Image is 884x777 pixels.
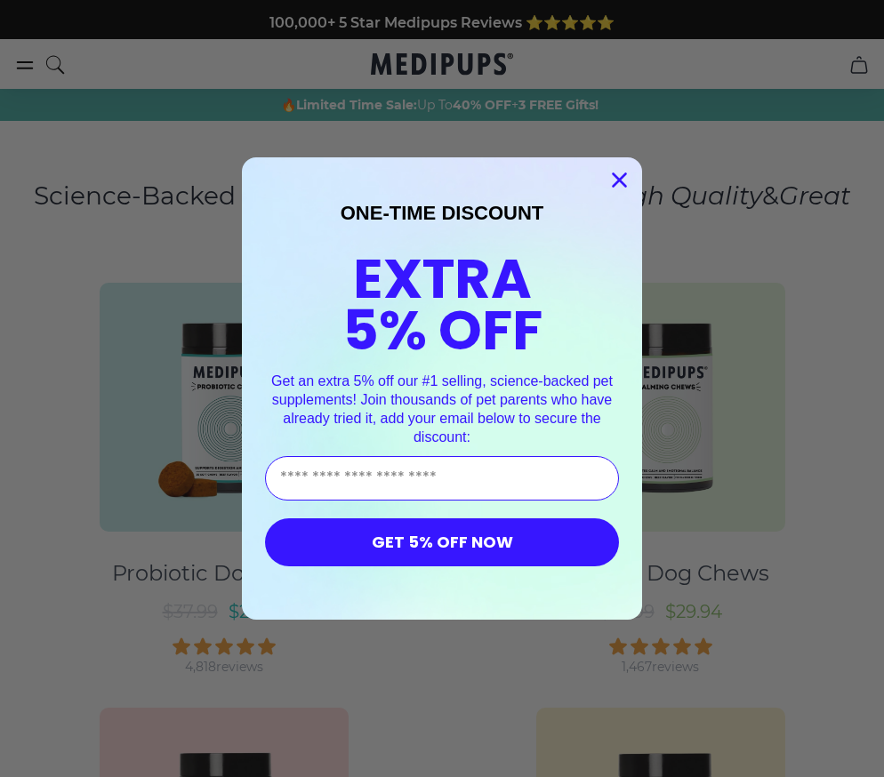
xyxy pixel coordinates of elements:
[265,518,619,566] button: GET 5% OFF NOW
[341,202,544,224] span: ONE-TIME DISCOUNT
[271,373,613,444] span: Get an extra 5% off our #1 selling, science-backed pet supplements! Join thousands of pet parents...
[353,240,532,317] span: EXTRA
[342,292,542,369] span: 5% OFF
[604,164,635,196] button: Close dialog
